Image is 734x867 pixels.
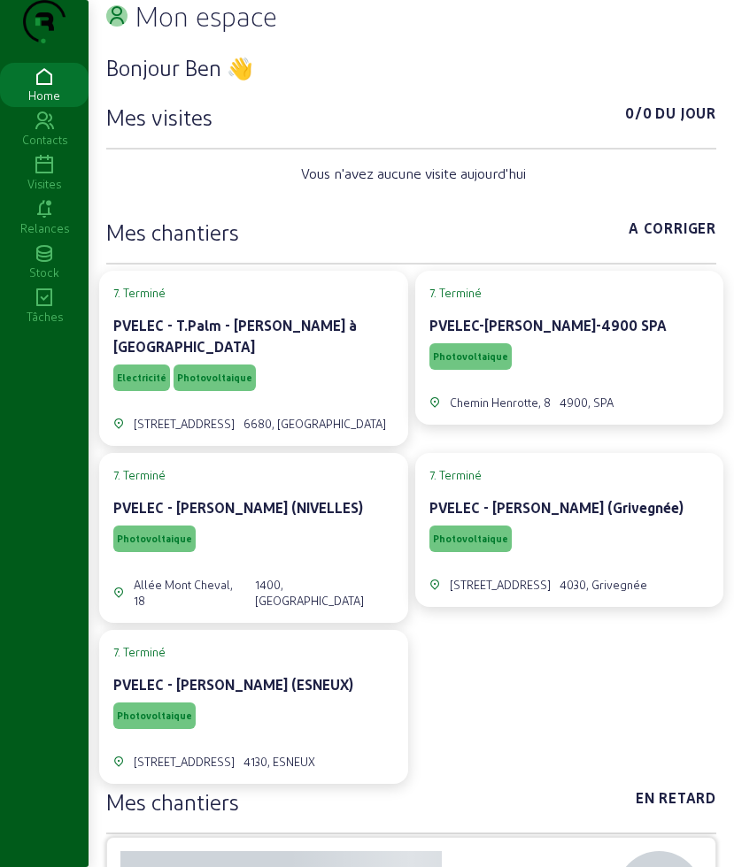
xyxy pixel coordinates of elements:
cam-card-title: PVELEC - [PERSON_NAME] (Grivegnée) [429,499,684,516]
div: [STREET_ADDRESS] [450,577,551,593]
span: Photovoltaique [433,533,508,545]
span: Du jour [655,103,716,131]
span: En retard [636,787,716,816]
span: Photovoltaique [117,533,192,545]
h3: Mes visites [106,103,212,131]
div: Allée Mont Cheval, 18 [134,577,246,609]
div: Chemin Henrotte, 8 [450,395,551,410]
cam-card-title: PVELEC - [PERSON_NAME] (ESNEUX) [113,676,353,693]
span: Electricité [117,372,166,384]
cam-card-tag: 7. Terminé [113,285,394,301]
span: Photovoltaique [177,372,252,384]
h3: Bonjour Ben 👋 [106,53,716,81]
div: 1400, [GEOGRAPHIC_DATA] [255,577,394,609]
cam-card-title: PVELEC-[PERSON_NAME]-4900 SPA [429,317,667,334]
div: 4900, SPA [560,395,614,410]
cam-card-tag: 7. Terminé [113,644,394,660]
span: 0/0 [625,103,652,131]
span: A corriger [629,218,716,246]
span: Photovoltaique [117,710,192,722]
cam-card-title: PVELEC - [PERSON_NAME] (NIVELLES) [113,499,363,516]
span: Vous n'avez aucune visite aujourd'hui [301,163,526,184]
cam-card-title: PVELEC - T.Palm - [PERSON_NAME] à [GEOGRAPHIC_DATA] [113,317,357,355]
div: 6680, [GEOGRAPHIC_DATA] [243,416,386,432]
div: 4130, ESNEUX [243,754,315,770]
cam-card-tag: 7. Terminé [429,285,710,301]
h3: Mes chantiers [106,787,239,816]
div: 4030, Grivegnée [560,577,647,593]
span: Photovoltaique [433,350,508,363]
div: [STREET_ADDRESS] [134,754,235,770]
div: [STREET_ADDRESS] [134,416,235,432]
cam-card-tag: 7. Terminé [113,467,394,483]
h3: Mes chantiers [106,218,239,246]
cam-card-tag: 7. Terminé [429,467,710,483]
